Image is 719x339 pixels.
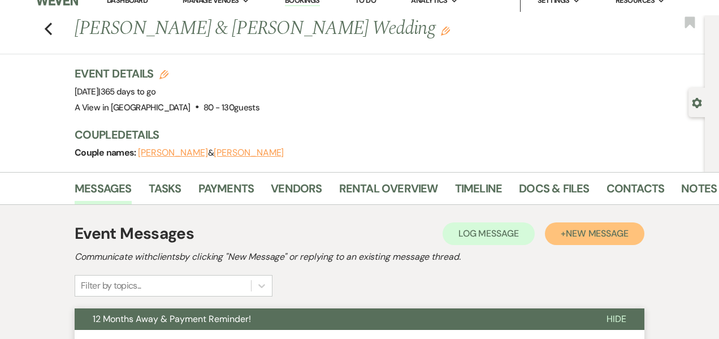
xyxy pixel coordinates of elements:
button: Log Message [443,222,535,245]
span: 12 Months Away & Payment Reminder! [93,313,251,325]
button: Edit [441,25,450,36]
button: Hide [588,308,644,330]
a: Vendors [271,179,322,204]
span: & [138,147,284,158]
h1: [PERSON_NAME] & [PERSON_NAME] Wedding [75,15,574,42]
div: Filter by topics... [81,279,141,293]
span: Log Message [458,228,519,239]
span: | [98,86,155,97]
a: Messages [75,179,132,204]
button: 12 Months Away & Payment Reminder! [75,308,588,330]
a: Payments [198,179,254,204]
button: +New Message [545,222,644,245]
span: New Message [566,228,629,239]
a: Contacts [607,179,665,204]
a: Tasks [149,179,181,204]
button: [PERSON_NAME] [214,148,284,157]
span: Couple names: [75,147,138,158]
button: [PERSON_NAME] [138,148,208,157]
span: [DATE] [75,86,156,97]
h3: Couple Details [75,127,694,143]
span: A View in [GEOGRAPHIC_DATA] [75,102,190,113]
a: Rental Overview [339,179,438,204]
span: Hide [607,313,626,325]
a: Docs & Files [519,179,589,204]
h2: Communicate with clients by clicking "New Message" or replying to an existing message thread. [75,250,644,264]
a: Timeline [455,179,503,204]
h1: Event Messages [75,222,194,246]
h3: Event Details [75,66,259,81]
button: Open lead details [692,97,702,108]
span: 365 days to go [101,86,156,97]
span: 80 - 130 guests [203,102,259,113]
a: Notes [681,179,717,204]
